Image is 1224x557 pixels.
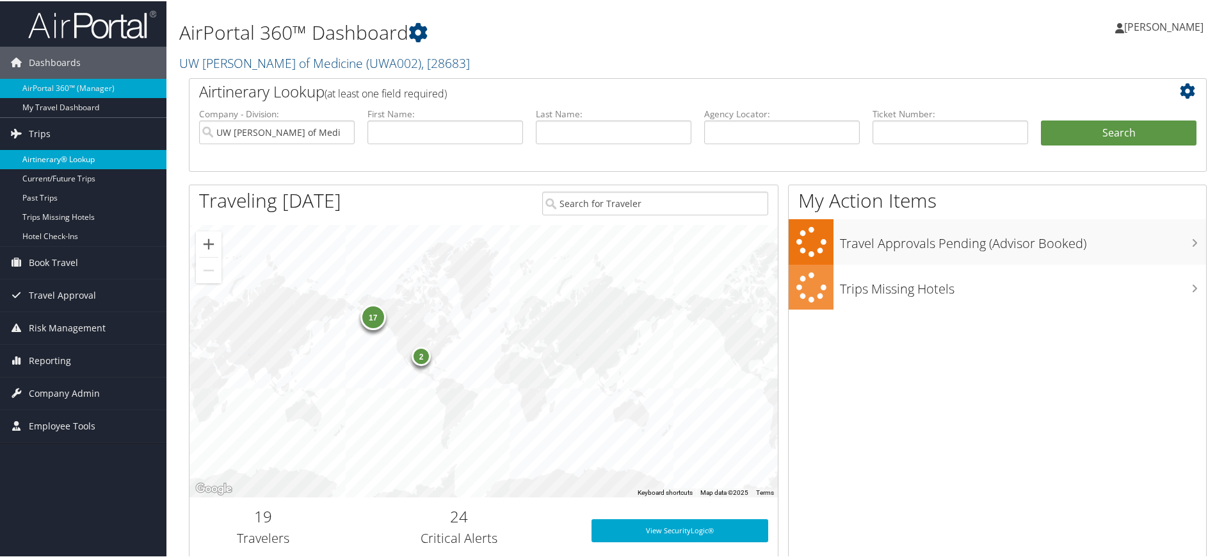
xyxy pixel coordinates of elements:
a: UW [PERSON_NAME] of Medicine [179,53,470,71]
a: Trips Missing Hotels [789,263,1206,309]
span: Risk Management [29,311,106,343]
button: Zoom in [196,230,221,256]
div: 2 [412,345,431,365]
button: Keyboard shortcuts [638,487,693,496]
h1: My Action Items [789,186,1206,213]
span: Travel Approval [29,278,96,310]
a: View SecurityLogic® [592,518,768,541]
h3: Trips Missing Hotels [840,272,1206,297]
span: , [ 28683 ] [421,53,470,71]
span: (at least one field required) [325,85,447,99]
button: Zoom out [196,256,221,282]
h1: AirPortal 360™ Dashboard [179,18,871,45]
a: Terms (opens in new tab) [756,488,774,495]
span: Map data ©2025 [700,488,748,495]
input: Search for Traveler [542,190,768,214]
span: Book Travel [29,245,78,278]
span: Company Admin [29,376,100,408]
span: [PERSON_NAME] [1124,19,1204,33]
label: Company - Division: [199,106,355,119]
button: Search [1041,119,1196,145]
span: Employee Tools [29,409,95,441]
span: Trips [29,117,51,149]
label: Last Name: [536,106,691,119]
h3: Critical Alerts [346,528,572,546]
h3: Travel Approvals Pending (Advisor Booked) [840,227,1206,251]
h3: Travelers [199,528,327,546]
img: Google [193,479,235,496]
a: Open this area in Google Maps (opens a new window) [193,479,235,496]
h2: 24 [346,504,572,526]
div: 17 [360,303,385,329]
label: First Name: [367,106,523,119]
span: Dashboards [29,46,81,78]
label: Ticket Number: [873,106,1028,119]
h2: 19 [199,504,327,526]
label: Agency Locator: [704,106,860,119]
a: Travel Approvals Pending (Advisor Booked) [789,218,1206,263]
span: Reporting [29,344,71,376]
h1: Traveling [DATE] [199,186,341,213]
a: [PERSON_NAME] [1115,6,1216,45]
h2: Airtinerary Lookup [199,79,1112,101]
span: ( UWA002 ) [366,53,421,71]
img: airportal-logo.png [28,8,156,38]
